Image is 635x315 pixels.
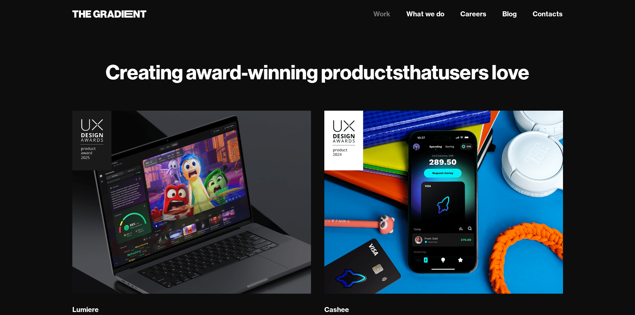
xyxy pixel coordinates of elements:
a: Careers [460,9,486,19]
strong: that [403,59,438,85]
h1: Creating award-winning products users love [72,60,563,84]
a: What we do [406,9,444,19]
div: Cashee [324,305,349,314]
a: Contacts [533,9,563,19]
div: Lumiere [72,305,99,314]
a: Blog [502,9,517,19]
a: Work [373,9,390,19]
